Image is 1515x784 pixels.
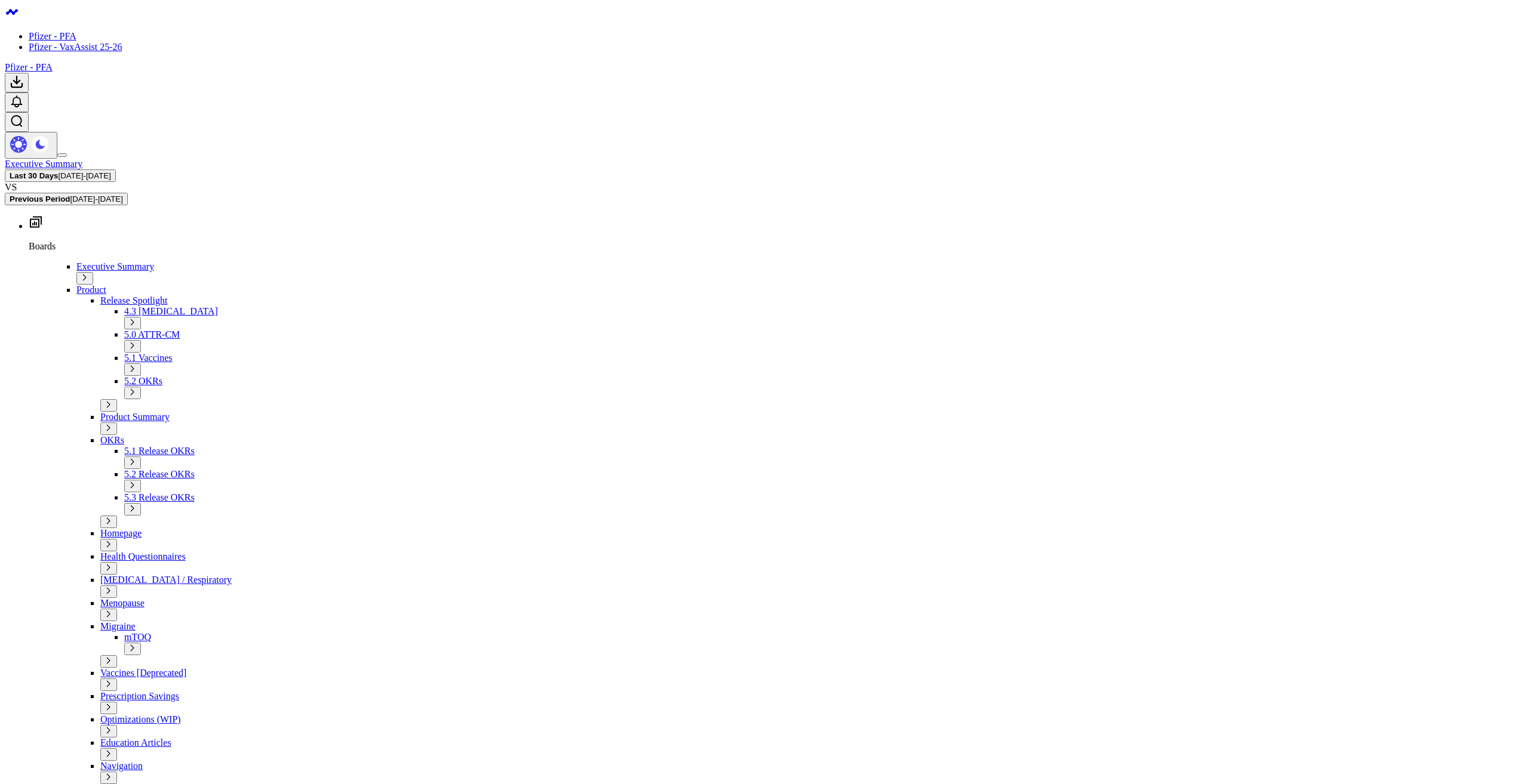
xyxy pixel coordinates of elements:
[5,62,53,72] a: Pfizer - PFA
[59,171,111,180] span: [DATE] - [DATE]
[29,241,1510,252] p: Boards
[100,761,143,771] a: Navigation
[100,691,179,701] a: Prescription Savings
[100,435,124,445] a: OKRs
[100,668,186,678] a: Vaccines [Deprecated]
[100,295,167,305] a: Release Spotlight
[5,193,128,205] button: Previous Period[DATE]-[DATE]
[100,528,142,538] a: Homepage
[124,306,218,316] a: 4.3 [MEDICAL_DATA]
[100,621,136,631] a: Migraine
[124,492,195,502] a: 5.3 Release OKRs
[100,714,181,724] a: Optimizations (WIP)
[124,632,151,642] a: mTOQ
[29,31,76,41] a: Pfizer - PFA
[5,182,1510,193] div: VS
[100,412,170,422] a: Product Summary
[124,376,162,386] a: 5.2 OKRs
[76,261,154,271] a: Executive Summary
[100,737,171,748] a: Education Articles
[29,42,122,52] a: Pfizer - VaxAssist 25-26
[124,469,195,479] a: 5.2 Release OKRs
[100,598,145,608] a: Menopause
[10,195,70,203] b: Previous Period
[70,195,122,203] span: [DATE] - [DATE]
[124,329,180,339] a: 5.0 ATTR-CM
[124,446,195,456] a: 5.1 Release OKRs
[100,551,186,561] a: Health Questionnaires
[100,575,232,585] a: [MEDICAL_DATA] / Respiratory
[10,171,59,180] b: Last 30 Days
[5,159,82,169] a: Executive Summary
[124,353,173,363] a: 5.1 Vaccines
[76,285,106,295] a: Product
[5,112,29,132] button: Open search
[5,169,116,182] button: Last 30 Days[DATE]-[DATE]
